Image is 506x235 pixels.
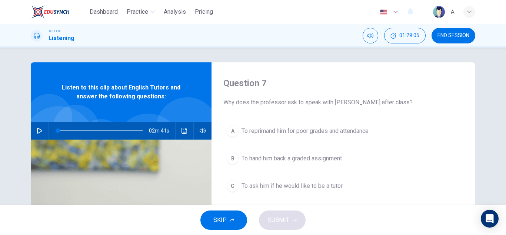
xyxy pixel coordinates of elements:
div: B [227,153,239,164]
span: Dashboard [90,7,118,16]
span: To reprimand him for poor grades and attendance [242,127,369,136]
a: EduSynch logo [31,4,87,19]
span: END SESSION [437,33,469,39]
div: A [227,125,239,137]
img: EduSynch logo [31,4,70,19]
span: SKIP [213,215,227,225]
div: A [451,7,455,16]
img: Profile picture [433,6,445,18]
button: SKIP [200,210,247,230]
button: CTo ask him if he would like to be a tutor [223,177,463,195]
span: Practice [127,7,148,16]
button: 01:29:05 [384,28,426,43]
button: Practice [124,5,158,19]
span: Listen to this clip about English Tutors and answer the following questions: [55,83,187,101]
button: END SESSION [432,28,475,43]
button: DTo give him more homework [223,204,463,223]
span: TOEFL® [49,29,60,34]
span: To hand him back a graded assignment [242,154,342,163]
span: 02m 41s [149,122,175,140]
img: en [379,9,388,15]
button: Click to see the audio transcription [179,122,190,140]
h1: Listening [49,34,74,43]
button: Analysis [161,5,189,19]
span: To ask him if he would like to be a tutor [242,182,343,190]
div: Mute [363,28,378,43]
span: Pricing [195,7,213,16]
div: Open Intercom Messenger [481,210,499,228]
div: C [227,180,239,192]
button: Pricing [192,5,216,19]
button: BTo hand him back a graded assignment [223,149,463,168]
span: Why does the professor ask to speak with [PERSON_NAME] after class? [223,98,463,107]
span: 01:29:05 [399,33,419,39]
button: Dashboard [87,5,121,19]
span: Analysis [164,7,186,16]
h4: Question 7 [223,77,463,89]
button: ATo reprimand him for poor grades and attendance [223,122,463,140]
div: Hide [384,28,426,43]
